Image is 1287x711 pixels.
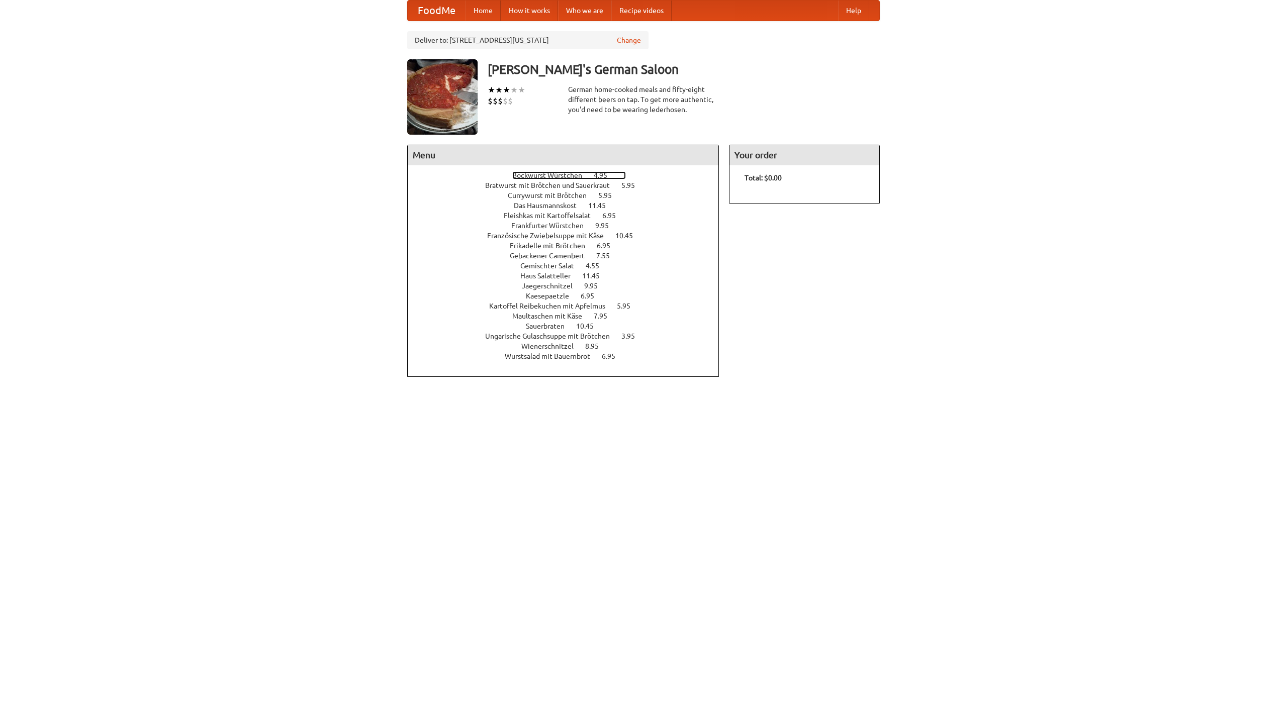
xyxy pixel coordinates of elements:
[511,222,594,230] span: Frankfurter Würstchen
[526,322,612,330] a: Sauerbraten 10.45
[508,191,597,199] span: Currywurst mit Brötchen
[493,95,498,107] li: $
[488,59,880,79] h3: [PERSON_NAME]'s German Saloon
[602,352,625,360] span: 6.95
[510,252,595,260] span: Gebackener Camenbert
[581,292,604,300] span: 6.95
[518,84,525,95] li: ★
[510,242,629,250] a: Frikadelle mit Brötchen 6.95
[512,312,592,320] span: Maultaschen mit Käse
[521,342,584,350] span: Wienerschnitzel
[489,302,615,310] span: Kartoffel Reibekuchen mit Apfelmus
[485,181,654,189] a: Bratwurst mit Brötchen und Sauerkraut 5.95
[838,1,869,21] a: Help
[501,1,558,21] a: How it works
[595,222,619,230] span: 9.95
[615,232,643,240] span: 10.45
[611,1,672,21] a: Recipe videos
[558,1,611,21] a: Who we are
[621,332,645,340] span: 3.95
[594,171,617,179] span: 4.95
[512,171,626,179] a: Bockwurst Würstchen 4.95
[512,171,592,179] span: Bockwurst Würstchen
[510,252,628,260] a: Gebackener Camenbert 7.55
[526,322,575,330] span: Sauerbraten
[602,212,626,220] span: 6.95
[408,1,466,21] a: FoodMe
[511,222,627,230] a: Frankfurter Würstchen 9.95
[520,262,618,270] a: Gemischter Salat 4.55
[582,272,610,280] span: 11.45
[488,84,495,95] li: ★
[505,352,634,360] a: Wurstsalad mit Bauernbrot 6.95
[408,145,718,165] h4: Menu
[514,201,587,210] span: Das Hausmannskost
[503,84,510,95] li: ★
[522,282,616,290] a: Jaegerschnitzel 9.95
[504,212,601,220] span: Fleishkas mit Kartoffelsalat
[586,262,609,270] span: 4.55
[568,84,719,115] div: German home-cooked meals and fifty-eight different beers on tap. To get more authentic, you'd nee...
[514,201,624,210] a: Das Hausmannskost 11.45
[489,302,649,310] a: Kartoffel Reibekuchen mit Apfelmus 5.95
[466,1,501,21] a: Home
[526,292,613,300] a: Kaesepaetzle 6.95
[487,232,614,240] span: Französische Zwiebelsuppe mit Käse
[585,342,609,350] span: 8.95
[584,282,608,290] span: 9.95
[596,252,620,260] span: 7.55
[495,84,503,95] li: ★
[505,352,600,360] span: Wurstsalad mit Bauernbrot
[508,95,513,107] li: $
[729,145,879,165] h4: Your order
[520,272,581,280] span: Haus Salatteller
[617,302,640,310] span: 5.95
[745,174,782,182] b: Total: $0.00
[485,181,620,189] span: Bratwurst mit Brötchen und Sauerkraut
[576,322,604,330] span: 10.45
[508,191,630,199] a: Currywurst mit Brötchen 5.95
[407,59,478,135] img: angular.jpg
[598,191,622,199] span: 5.95
[487,232,652,240] a: Französische Zwiebelsuppe mit Käse 10.45
[597,242,620,250] span: 6.95
[498,95,503,107] li: $
[510,84,518,95] li: ★
[521,342,617,350] a: Wienerschnitzel 8.95
[407,31,649,49] div: Deliver to: [STREET_ADDRESS][US_STATE]
[588,201,616,210] span: 11.45
[485,332,654,340] a: Ungarische Gulaschsuppe mit Brötchen 3.95
[617,35,641,45] a: Change
[485,332,620,340] span: Ungarische Gulaschsuppe mit Brötchen
[504,212,634,220] a: Fleishkas mit Kartoffelsalat 6.95
[520,262,584,270] span: Gemischter Salat
[503,95,508,107] li: $
[526,292,579,300] span: Kaesepaetzle
[522,282,583,290] span: Jaegerschnitzel
[520,272,618,280] a: Haus Salatteller 11.45
[510,242,595,250] span: Frikadelle mit Brötchen
[621,181,645,189] span: 5.95
[512,312,626,320] a: Maultaschen mit Käse 7.95
[488,95,493,107] li: $
[594,312,617,320] span: 7.95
